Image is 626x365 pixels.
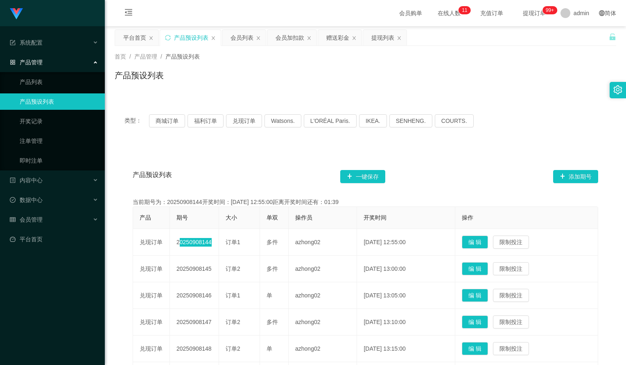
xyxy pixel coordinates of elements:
span: 多件 [267,265,278,272]
span: 类型： [124,114,149,127]
span: 在线人数 [434,10,465,16]
a: 产品预设列表 [20,93,98,110]
i: 图标: setting [613,85,622,94]
button: 图标: plus一键保存 [340,170,385,183]
span: 操作 [462,214,473,221]
td: 20250908145 [170,256,219,282]
p: 1 [462,6,465,14]
i: 图标: check-circle-o [10,197,16,203]
button: 限制投注 [493,289,529,302]
i: 图标: menu-fold [115,0,142,27]
td: azhong02 [289,336,357,362]
button: IKEA. [359,114,387,127]
div: 产品预设列表 [174,30,208,45]
span: 产品预设列表 [165,53,200,60]
span: 操作员 [295,214,312,221]
button: 限制投注 [493,315,529,329]
button: 编 辑 [462,236,488,249]
td: [DATE] 13:10:00 [357,309,455,336]
span: 订单2 [226,319,240,325]
i: 图标: close [211,36,216,41]
td: azhong02 [289,309,357,336]
i: 图标: table [10,217,16,222]
i: 图标: appstore-o [10,59,16,65]
a: 注单管理 [20,133,98,149]
button: 编 辑 [462,262,488,275]
button: 编 辑 [462,342,488,355]
td: 兑现订单 [133,309,170,336]
p: 1 [465,6,468,14]
td: 兑现订单 [133,256,170,282]
div: 会员列表 [231,30,253,45]
i: 图标: global [599,10,605,16]
span: 开奖时间 [364,214,386,221]
span: 期号 [176,214,188,221]
button: 限制投注 [493,236,529,249]
i: 图标: close [307,36,312,41]
span: 产品预设列表 [133,170,172,183]
td: [DATE] 13:00:00 [357,256,455,282]
sup: 11 [459,6,470,14]
span: 首页 [115,53,126,60]
td: azhong02 [289,256,357,282]
i: 图标: close [149,36,154,41]
td: 20250908148 [170,336,219,362]
i: 图标: close [352,36,357,41]
button: SENHENG. [389,114,432,127]
span: 产品管理 [134,53,157,60]
button: 福利订单 [188,114,224,127]
a: 图标: dashboard平台首页 [10,231,98,247]
td: 兑现订单 [133,282,170,309]
span: 内容中心 [10,177,43,184]
td: 兑现订单 [133,336,170,362]
button: 商城订单 [149,114,185,127]
td: azhong02 [289,282,357,309]
td: [DATE] 12:55:00 [357,229,455,256]
a: 产品列表 [20,74,98,90]
span: 数据中心 [10,197,43,203]
span: 提现订单 [519,10,550,16]
td: 20250908147 [170,309,219,336]
button: 限制投注 [493,262,529,275]
span: 多件 [267,319,278,325]
button: 图标: plus添加期号 [553,170,598,183]
span: 会员管理 [10,216,43,223]
span: 系统配置 [10,39,43,46]
h1: 产品预设列表 [115,69,164,82]
span: 订单1 [226,239,240,245]
button: L'ORÉAL Paris. [304,114,357,127]
span: / [160,53,162,60]
span: 订单1 [226,292,240,299]
td: 20250908144 [170,229,219,256]
span: 单 [267,345,272,352]
button: 编 辑 [462,289,488,302]
span: 大小 [226,214,237,221]
button: COURTS. [435,114,474,127]
span: 单 [267,292,272,299]
i: 图标: sync [165,35,171,41]
td: 兑现订单 [133,229,170,256]
span: 订单2 [226,265,240,272]
td: azhong02 [289,229,357,256]
td: [DATE] 13:15:00 [357,336,455,362]
a: 开奖记录 [20,113,98,129]
td: 20250908146 [170,282,219,309]
button: 限制投注 [493,342,529,355]
i: 图标: form [10,40,16,45]
i: 图标: close [397,36,402,41]
div: 当前期号为：20250908144开奖时间：[DATE] 12:55:00距离开奖时间还有：01:39 [133,198,598,206]
td: [DATE] 13:05:00 [357,282,455,309]
button: 编 辑 [462,315,488,329]
i: 图标: unlock [609,33,616,41]
span: 单双 [267,214,278,221]
div: 提现列表 [371,30,394,45]
sup: 1111 [542,6,557,14]
i: 图标: profile [10,177,16,183]
i: 图标: close [256,36,261,41]
span: / [129,53,131,60]
div: 会员加扣款 [276,30,304,45]
span: 产品管理 [10,59,43,66]
a: 即时注单 [20,152,98,169]
img: logo.9652507e.png [10,8,23,20]
button: Watsons. [264,114,301,127]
